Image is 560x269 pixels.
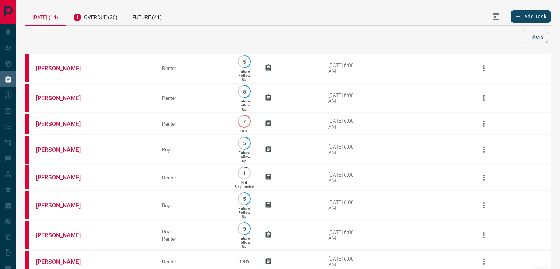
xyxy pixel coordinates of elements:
div: [DATE] 6:00 AM [328,62,360,74]
a: [PERSON_NAME] [36,232,91,239]
div: Buyer [162,202,223,208]
div: property.ca [25,114,29,134]
div: Renter [162,95,223,101]
a: [PERSON_NAME] [36,202,91,209]
div: [DATE] 6:00 AM [328,199,360,211]
div: [DATE] 6:00 AM [328,118,360,130]
p: 5 [242,226,247,231]
p: 5 [242,59,247,64]
p: Not Responsive [235,181,254,189]
div: property.ca [25,165,29,189]
div: [DATE] 6:00 AM [328,172,360,184]
div: Renter [162,175,223,181]
a: [PERSON_NAME] [36,146,91,153]
p: HOT [240,129,248,133]
div: Renter [162,65,223,71]
button: Filters [524,31,548,43]
div: Renter [162,259,223,265]
a: [PERSON_NAME] [36,120,91,127]
button: Select Date Range [487,8,505,25]
div: property.ca [25,136,29,164]
div: [DATE] 6:00 AM [328,144,360,156]
p: Future Follow Up [239,151,250,163]
a: [PERSON_NAME] [36,95,91,102]
a: [PERSON_NAME] [36,174,91,181]
div: Overdue (26) [66,7,125,25]
div: property.ca [25,84,29,112]
div: [DATE] (14) [25,7,66,26]
p: Future Follow Up [239,236,250,248]
div: [DATE] 6:00 AM [328,229,360,241]
p: 7 [242,119,247,124]
div: Buyer [162,228,223,234]
div: Buyer [162,147,223,153]
p: Future Follow Up [239,69,250,81]
a: [PERSON_NAME] [36,65,91,72]
a: [PERSON_NAME] [36,258,91,265]
div: [DATE] 6:00 AM [328,92,360,104]
p: Future Follow Up [239,99,250,111]
div: property.ca [25,221,29,249]
div: property.ca [25,54,29,82]
p: 5 [242,196,247,202]
div: Renter [162,121,223,127]
p: Future Follow Up [239,206,250,219]
p: 1 [242,170,247,176]
div: [DATE] 6:00 AM [328,256,360,268]
div: Future (41) [125,7,169,25]
div: Renter [162,236,223,242]
p: 5 [242,89,247,94]
div: property.ca [25,191,29,219]
p: 5 [242,140,247,146]
button: Add Task [511,10,551,23]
